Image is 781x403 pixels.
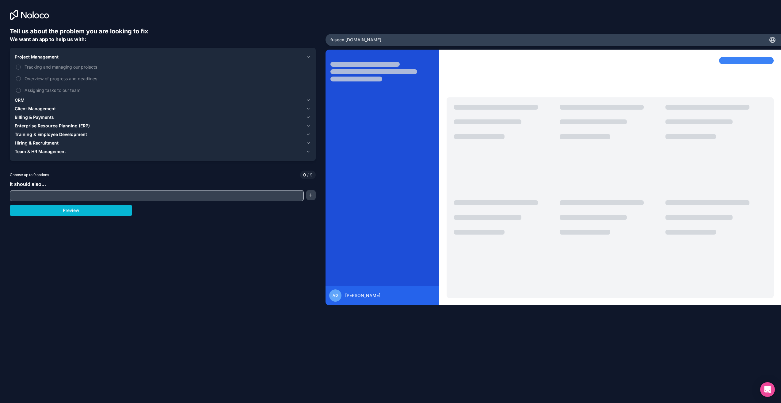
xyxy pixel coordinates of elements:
span: Team & HR Management [15,149,66,155]
span: 0 [303,172,306,178]
span: [PERSON_NAME] [345,292,380,299]
span: AD [333,293,338,298]
div: Open Intercom Messenger [760,382,775,397]
span: Client Management [15,106,56,112]
span: Choose up to 9 options [10,172,49,178]
button: Enterprise Resource Planning (ERP) [15,122,311,130]
button: Overview of progress and deadlines [16,76,21,81]
button: Training & Employee Development [15,130,311,139]
span: It should also... [10,181,46,187]
h6: Tell us about the problem you are looking to fix [10,27,316,36]
span: 9 [306,172,313,178]
span: Assigning tasks to our team [25,87,310,93]
button: Billing & Payments [15,113,311,122]
button: Preview [10,205,132,216]
span: Hiring & Recruitment [15,140,59,146]
button: Assigning tasks to our team [16,88,21,93]
button: Client Management [15,104,311,113]
button: Tracking and managing our projects [16,65,21,70]
span: fusecx .[DOMAIN_NAME] [330,37,381,43]
span: CRM [15,97,25,103]
span: Training & Employee Development [15,131,87,137]
span: Overview of progress and deadlines [25,75,310,82]
span: Tracking and managing our projects [25,64,310,70]
span: / [307,172,309,177]
span: We want an app to help us with: [10,36,86,42]
span: Enterprise Resource Planning (ERP) [15,123,90,129]
button: Team & HR Management [15,147,311,156]
button: CRM [15,96,311,104]
button: Hiring & Recruitment [15,139,311,147]
span: Project Management [15,54,59,60]
span: Billing & Payments [15,114,54,120]
button: Project Management [15,53,311,61]
div: Project Management [15,61,311,96]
